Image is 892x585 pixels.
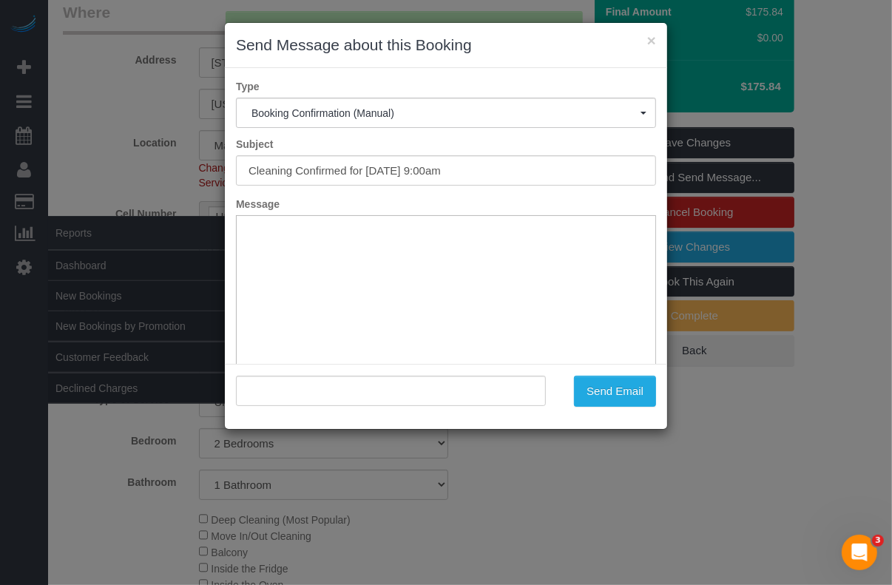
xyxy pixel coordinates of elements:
iframe: Intercom live chat [842,535,877,570]
span: 3 [872,535,884,547]
label: Message [225,197,667,212]
iframe: Rich Text Editor, editor1 [237,216,655,447]
h3: Send Message about this Booking [236,34,656,56]
button: × [647,33,656,48]
button: Send Email [574,376,656,407]
button: Booking Confirmation (Manual) [236,98,656,128]
span: Booking Confirmation (Manual) [251,107,641,119]
label: Type [225,79,667,94]
input: Subject [236,155,656,186]
label: Subject [225,137,667,152]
